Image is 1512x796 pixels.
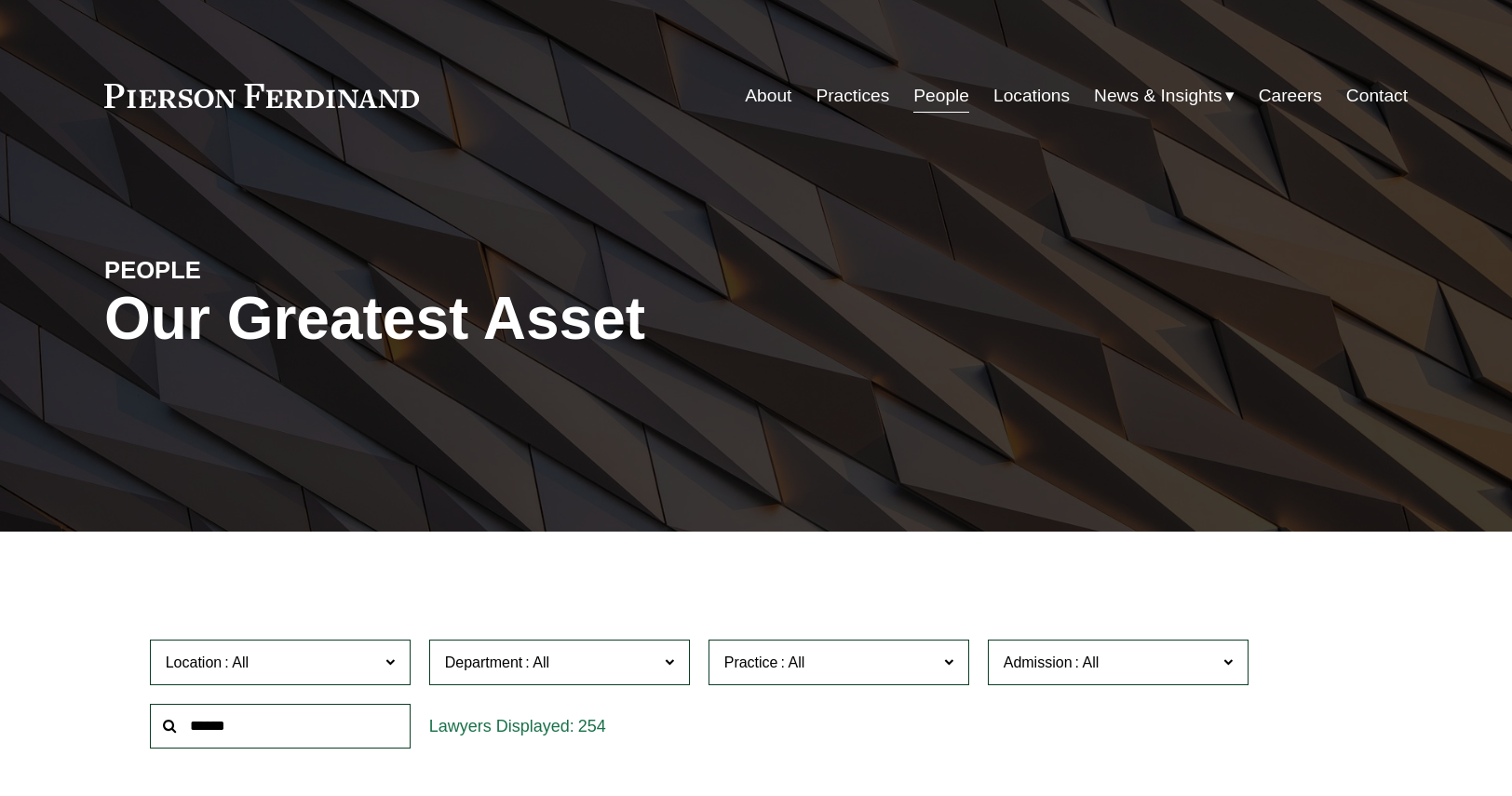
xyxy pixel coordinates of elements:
[578,717,606,735] span: 254
[1004,654,1073,670] span: Admission
[445,654,523,670] span: Department
[104,255,430,285] h4: PEOPLE
[1094,80,1222,113] span: News & Insights
[724,654,778,670] span: Practice
[1346,78,1408,114] a: Contact
[1259,78,1322,114] a: Careers
[1094,78,1235,114] a: folder dropdown
[745,78,791,114] a: About
[816,78,889,114] a: Practices
[104,285,973,353] h1: Our Greatest Asset
[993,78,1070,114] a: Locations
[913,78,969,114] a: People
[166,654,223,670] span: Location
